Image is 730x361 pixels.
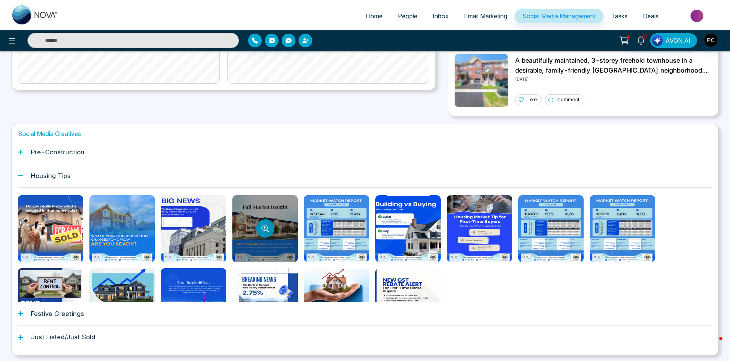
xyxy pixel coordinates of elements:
a: Deals [635,9,666,23]
p: Comment [557,96,579,103]
h1: Festive Greetings [31,310,84,317]
p: Like [527,96,537,103]
h1: Just Listed/Just Sold [31,333,95,341]
button: AVON AI [650,33,697,48]
span: Social Media Management [522,12,596,20]
h1: Pre-Construction [31,148,84,156]
button: Preview template [256,219,274,238]
a: People [390,9,425,23]
h1: Social Media Creatives [18,130,712,138]
img: Nova CRM Logo [12,5,58,24]
span: Tasks [611,12,628,20]
a: Social Media Management [515,9,603,23]
span: 1 [641,33,648,40]
span: Inbox [433,12,449,20]
span: Home [366,12,383,20]
span: Email Marketing [464,12,507,20]
span: AVON AI [665,36,691,45]
a: Inbox [425,9,456,23]
a: Email Marketing [456,9,515,23]
img: Unable to load img. [454,53,508,107]
h1: Housing Tips [31,172,71,180]
img: Market-place.gif [670,7,725,24]
a: 1 [632,33,650,47]
p: [DATE] [515,75,712,82]
img: User Avatar [704,34,717,47]
a: Home [358,9,390,23]
a: Tasks [603,9,635,23]
p: A beautifully maintained, 3-storey freehold townhouse in a desirable, family-friendly [GEOGRAPHIC... [515,56,712,75]
span: Deals [643,12,659,20]
span: People [398,12,417,20]
iframe: Intercom live chat [704,335,722,353]
img: Lead Flow [652,35,663,46]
